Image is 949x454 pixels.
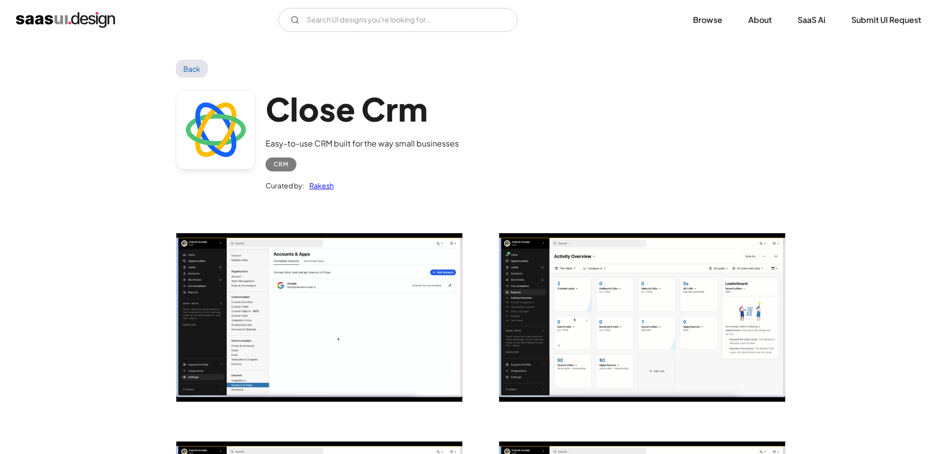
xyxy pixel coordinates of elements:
[176,233,462,402] a: open lightbox
[786,9,837,31] a: SaaS Ai
[304,179,334,191] a: Rakesh
[499,233,785,402] a: open lightbox
[839,9,933,31] a: Submit UI Request
[176,60,208,78] a: Back
[266,138,459,150] div: Easy-to-use CRM built for the way small businesses
[266,90,459,128] h1: Close Crm
[278,8,518,32] input: Search UI designs you're looking for...
[499,233,785,402] img: 667d3e727404bb2e04c0ed5e_close%20crm%20activity%20overview.png
[278,8,518,32] form: Email Form
[681,9,734,31] a: Browse
[16,12,115,28] a: home
[176,233,462,402] img: 667d3e72458bb01af5b69844_close%20crm%20acounts%20apps.png
[736,9,784,31] a: About
[266,179,304,191] div: Curated by:
[273,158,288,170] div: CRM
